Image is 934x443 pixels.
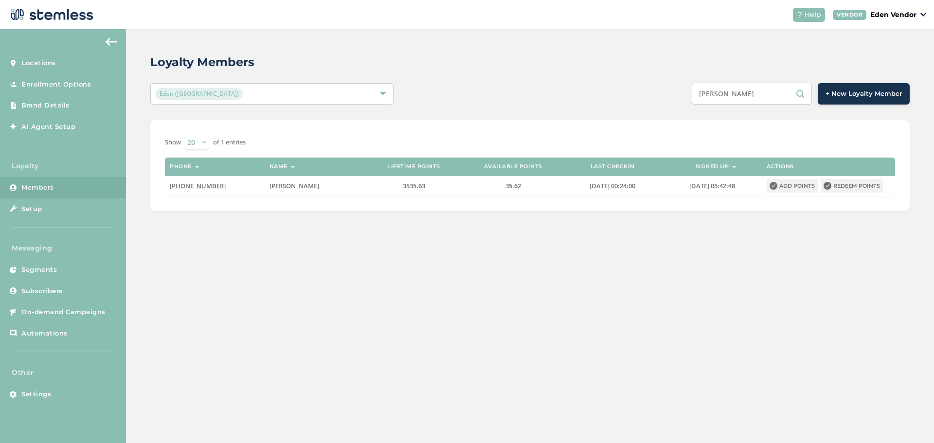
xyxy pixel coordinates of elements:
label: Show [165,138,181,147]
div: VENDOR [833,10,866,20]
span: + New Loyalty Member [826,89,902,99]
span: 35.62 [505,181,521,190]
label: 2024-01-22 05:42:48 [667,182,757,190]
img: icon-help-white-03924b79.svg [797,12,803,18]
label: Available points [484,163,542,170]
label: of 1 entries [213,138,246,147]
span: Members [21,183,54,193]
img: icon-sort-1e1d7615.svg [195,166,199,168]
h2: Loyalty Members [150,53,254,71]
span: Subscribers [21,286,63,296]
label: 2023-03-06 00:24:00 [568,182,657,190]
button: + New Loyalty Member [818,83,910,105]
th: Actions [762,158,895,176]
label: (918) 758-6089 [170,182,259,190]
label: KACY GORDON [269,182,359,190]
label: Signed up [696,163,729,170]
p: Eden Vendor [870,10,916,20]
label: 3535.63 [369,182,458,190]
img: icon_down-arrow-small-66adaf34.svg [920,13,926,17]
span: [PERSON_NAME] [269,181,319,190]
label: 35.62 [468,182,558,190]
span: Segments [21,265,57,275]
span: Locations [21,58,56,68]
input: Search [692,83,812,105]
button: Add points [767,179,818,193]
span: Enrollment Options [21,80,91,89]
label: Last checkin [591,163,635,170]
label: Name [269,163,287,170]
label: Phone [170,163,192,170]
span: Setup [21,204,42,214]
span: Eden ([GEOGRAPHIC_DATA]) [156,88,243,100]
span: Settings [21,390,51,399]
span: [PHONE_NUMBER] [170,181,226,190]
img: icon-sort-1e1d7615.svg [732,166,736,168]
img: icon-arrow-back-accent-c549486e.svg [106,38,117,46]
span: Automations [21,329,68,338]
span: Help [805,10,821,20]
span: On-demand Campaigns [21,307,106,317]
span: 3535.63 [403,181,425,190]
span: [DATE] 00:24:00 [590,181,635,190]
span: Brand Details [21,101,70,110]
img: icon-sort-1e1d7615.svg [290,166,295,168]
label: Lifetime points [387,163,440,170]
img: logo-dark-0685b13c.svg [8,5,93,24]
span: [DATE] 05:42:48 [689,181,735,190]
iframe: Chat Widget [885,396,934,443]
span: AI Agent Setup [21,122,75,132]
button: Redeem points [821,179,883,193]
